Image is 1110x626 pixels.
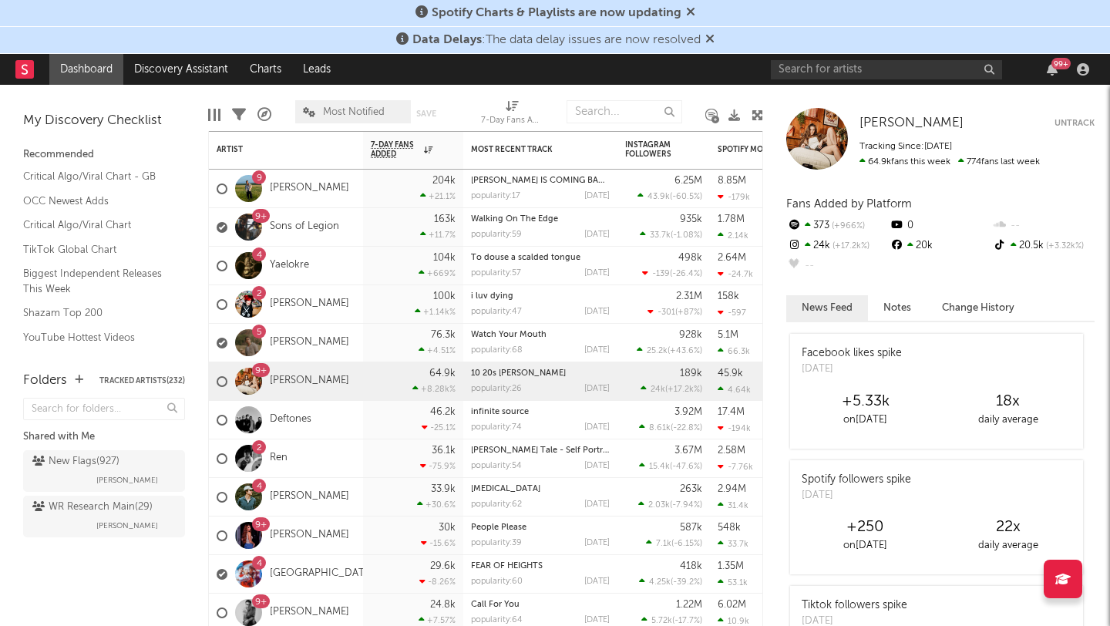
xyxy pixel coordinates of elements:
[471,423,522,432] div: popularity: 74
[673,424,700,432] span: -22.8 %
[471,177,637,185] a: [PERSON_NAME] IS COMING BACK SOON
[471,577,523,586] div: popularity: 60
[647,193,670,201] span: 43.9k
[471,369,610,378] div: 10 20s Summers
[673,231,700,240] span: -1.08 %
[270,452,288,465] a: Ren
[471,446,613,455] a: [PERSON_NAME] Tale - Self Portrait
[802,362,902,377] div: [DATE]
[673,578,700,587] span: -39.2 %
[471,292,610,301] div: i luv dying
[937,411,1079,429] div: daily average
[668,385,700,394] span: +17.2k %
[937,392,1079,411] div: 18 x
[471,601,520,609] a: Call For You
[640,230,702,240] div: ( )
[412,384,456,394] div: +8.28k %
[419,268,456,278] div: +669 %
[718,369,743,379] div: 45.9k
[584,577,610,586] div: [DATE]
[802,472,911,488] div: Spotify followers spike
[471,269,521,278] div: popularity: 57
[471,485,540,493] a: [MEDICAL_DATA]
[584,539,610,547] div: [DATE]
[651,385,665,394] span: 24k
[802,488,911,503] div: [DATE]
[718,561,744,571] div: 1.35M
[270,336,349,349] a: [PERSON_NAME]
[270,375,349,388] a: [PERSON_NAME]
[584,346,610,355] div: [DATE]
[417,500,456,510] div: +30.6 %
[270,220,339,234] a: Sons of Legion
[649,578,671,587] span: 4.25k
[584,385,610,393] div: [DATE]
[270,490,349,503] a: [PERSON_NAME]
[432,7,681,19] span: Spotify Charts & Playlists are now updating
[937,518,1079,537] div: 22 x
[786,236,889,256] div: 24k
[680,561,702,571] div: 418k
[123,54,239,85] a: Discovery Assistant
[637,345,702,355] div: ( )
[927,295,1030,321] button: Change History
[23,168,170,185] a: Critical Algo/Viral Chart - GB
[672,270,700,278] span: -26.4 %
[786,198,912,210] span: Fans Added by Platform
[584,423,610,432] div: [DATE]
[584,500,610,509] div: [DATE]
[672,193,700,201] span: -60.5 %
[1051,58,1071,69] div: 99 +
[471,601,610,609] div: Call For You
[859,157,950,167] span: 64.9k fans this week
[23,193,170,210] a: OCC Newest Adds
[639,577,702,587] div: ( )
[641,384,702,394] div: ( )
[670,347,700,355] span: +43.6 %
[23,329,170,346] a: YouTube Hottest Videos
[471,369,566,378] a: 10 20s [PERSON_NAME]
[481,93,543,137] div: 7-Day Fans Added (7-Day Fans Added)
[859,142,952,151] span: Tracking Since: [DATE]
[674,176,702,186] div: 6.25M
[889,216,991,236] div: 0
[567,100,682,123] input: Search...
[270,606,349,619] a: [PERSON_NAME]
[794,518,937,537] div: +250
[430,600,456,610] div: 24.8k
[292,54,341,85] a: Leads
[23,428,185,446] div: Shared with Me
[656,540,671,548] span: 7.1k
[1044,242,1084,251] span: +3.32k %
[859,116,964,130] span: [PERSON_NAME]
[471,408,610,416] div: infinite source
[718,291,739,301] div: 158k
[208,93,220,137] div: Edit Columns
[419,345,456,355] div: +4.51 %
[584,462,610,470] div: [DATE]
[650,231,671,240] span: 33.7k
[678,308,700,317] span: +87 %
[718,346,750,356] div: 66.3k
[639,422,702,432] div: ( )
[718,407,745,417] div: 17.4M
[786,256,889,276] div: --
[718,330,738,340] div: 5.1M
[889,236,991,256] div: 20k
[718,446,745,456] div: 2.58M
[584,231,610,239] div: [DATE]
[674,446,702,456] div: 3.67M
[412,34,701,46] span: : The data delay issues are now resolved
[420,461,456,471] div: -75.9 %
[416,109,436,118] button: Save
[32,498,153,517] div: WR Research Main ( 29 )
[471,616,523,624] div: popularity: 64
[23,112,185,130] div: My Discovery Checklist
[270,298,349,311] a: [PERSON_NAME]
[412,34,482,46] span: Data Delays
[679,330,702,340] div: 928k
[584,308,610,316] div: [DATE]
[432,176,456,186] div: 204k
[676,291,702,301] div: 2.31M
[868,295,927,321] button: Notes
